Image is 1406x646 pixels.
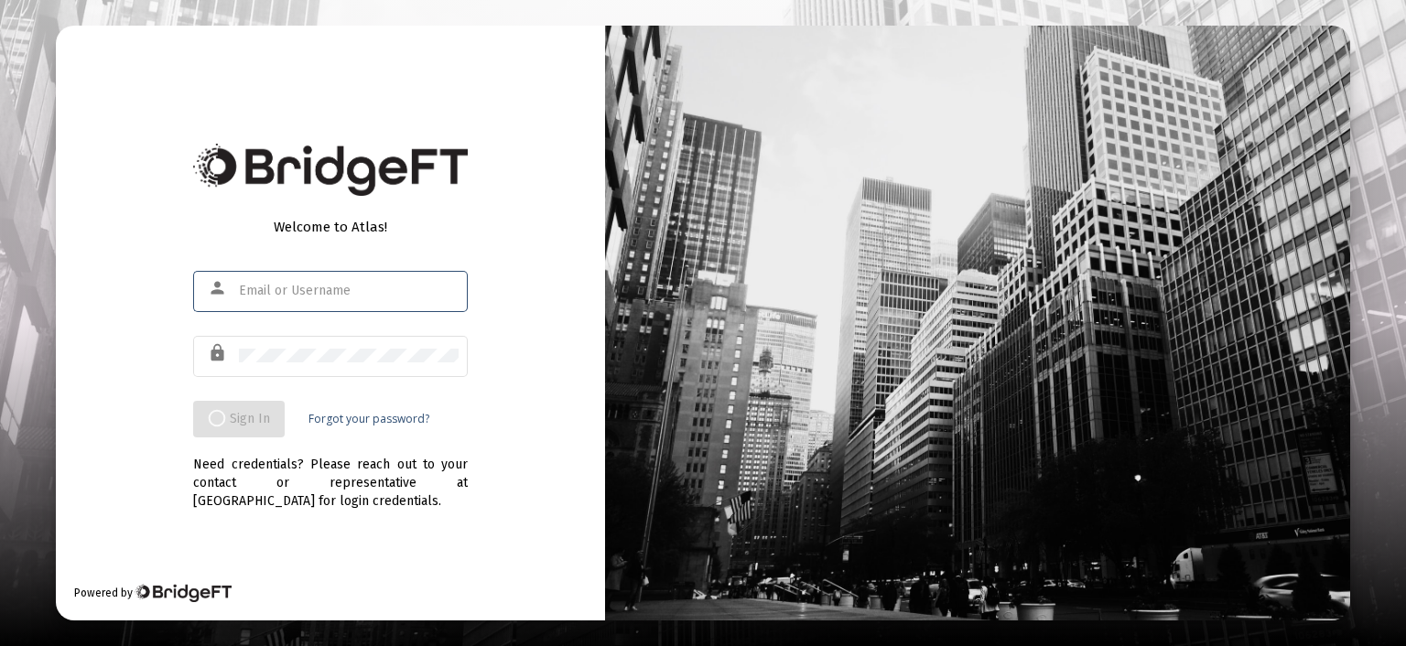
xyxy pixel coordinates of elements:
div: Welcome to Atlas! [193,218,468,236]
span: Sign In [208,411,270,426]
img: Bridge Financial Technology Logo [193,144,468,196]
mat-icon: lock [208,342,230,364]
mat-icon: person [208,277,230,299]
img: Bridge Financial Technology Logo [135,584,231,602]
div: Need credentials? Please reach out to your contact or representative at [GEOGRAPHIC_DATA] for log... [193,437,468,511]
button: Sign In [193,401,285,437]
div: Powered by [74,584,231,602]
input: Email or Username [239,284,459,298]
a: Forgot your password? [308,410,429,428]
